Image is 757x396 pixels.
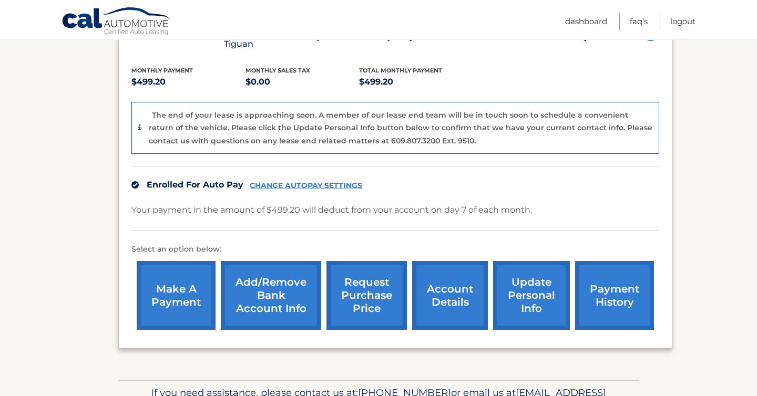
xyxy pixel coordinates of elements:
a: Logout [670,13,695,30]
a: account details [412,261,488,330]
p: $0.00 [245,75,360,89]
p: Your payment in the amount of $499.20 will deduct from your account on day 7 of each month. [131,203,532,217]
img: check.svg [131,181,139,189]
a: Cal Automotive [62,7,172,37]
span: Total Monthly Payment [359,67,442,74]
a: FAQ's [630,13,648,30]
a: payment history [575,261,654,330]
p: Select an option below: [131,243,659,256]
a: CHANGE AUTOPAY SETTINGS [250,181,362,190]
p: The end of your lease is approaching soon. A member of our lease end team will be in touch soon t... [149,110,652,145]
p: $499.20 [131,75,245,89]
span: Enrolled For Auto Pay [147,180,243,190]
a: make a payment [137,261,216,330]
p: $499.20 [359,75,473,89]
a: update personal info [493,261,570,330]
a: request purchase price [326,261,407,330]
a: Dashboard [565,13,607,30]
a: Add/Remove bank account info [221,261,321,330]
span: Monthly Payment [131,67,193,74]
span: Monthly sales Tax [245,67,310,74]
